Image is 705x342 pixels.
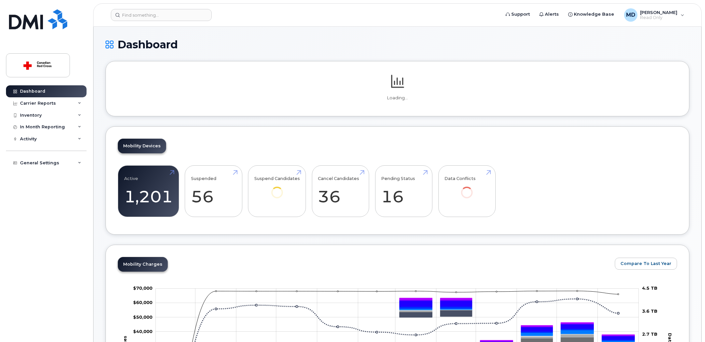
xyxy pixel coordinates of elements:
a: Mobility Devices [118,139,166,153]
tspan: $70,000 [133,285,152,291]
a: Suspended 56 [191,169,236,213]
a: Active 1,201 [124,169,173,213]
a: Cancel Candidates 36 [318,169,363,213]
tspan: $50,000 [133,314,152,320]
tspan: 2.7 TB [642,331,657,337]
p: Loading... [118,95,677,101]
g: $0 [133,314,152,320]
a: Mobility Charges [118,257,168,272]
tspan: $40,000 [133,329,152,334]
tspan: 3.6 TB [642,308,657,314]
h1: Dashboard [106,39,689,50]
a: Data Conflicts [444,169,489,208]
g: $0 [133,300,152,305]
tspan: 4.5 TB [642,285,657,291]
g: $0 [133,285,152,291]
g: $0 [133,329,152,334]
tspan: $60,000 [133,300,152,305]
button: Compare To Last Year [615,258,677,270]
a: Suspend Candidates [254,169,300,208]
span: Compare To Last Year [620,260,671,267]
a: Pending Status 16 [381,169,426,213]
